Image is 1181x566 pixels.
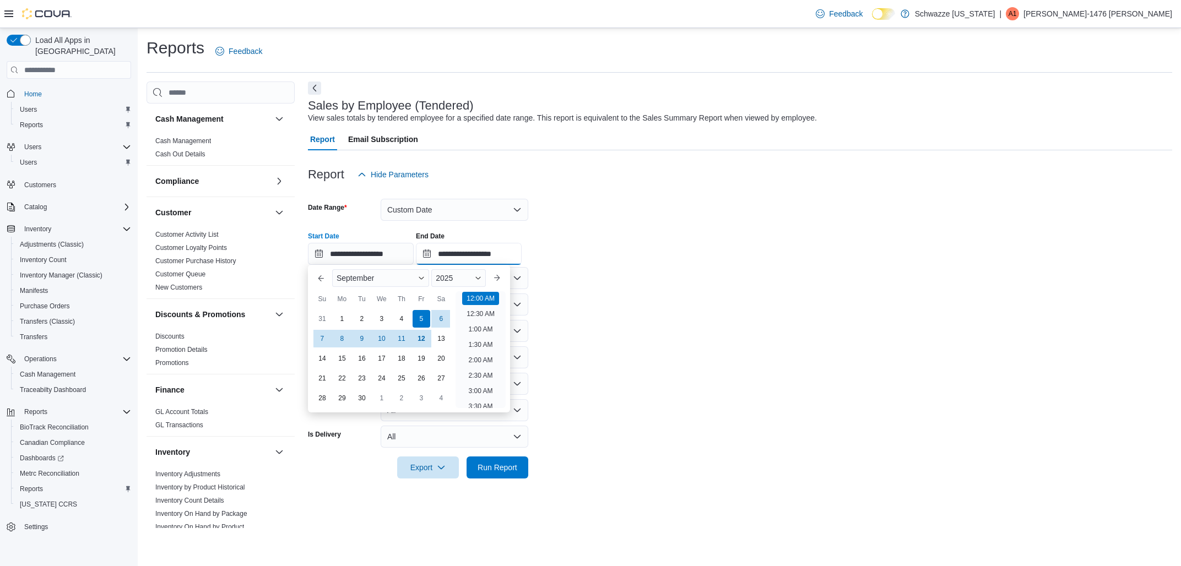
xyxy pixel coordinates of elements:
[464,400,497,413] li: 3:30 AM
[432,369,450,387] div: day-27
[155,346,208,353] a: Promotion Details
[155,231,219,238] a: Customer Activity List
[155,359,189,367] a: Promotions
[20,485,43,493] span: Reports
[155,270,205,278] a: Customer Queue
[332,269,429,287] div: Button. Open the month selector. September is currently selected.
[432,330,450,347] div: day-13
[155,345,208,354] span: Promotion Details
[20,405,131,418] span: Reports
[155,309,270,320] button: Discounts & Promotions
[155,447,270,458] button: Inventory
[488,269,506,287] button: Next month
[155,257,236,265] a: Customer Purchase History
[413,369,430,387] div: day-26
[15,253,131,266] span: Inventory Count
[20,86,131,100] span: Home
[15,156,41,169] a: Users
[308,81,321,95] button: Next
[15,482,131,496] span: Reports
[15,253,71,266] a: Inventory Count
[20,178,61,192] a: Customers
[413,290,430,308] div: Fr
[147,134,295,165] div: Cash Management
[15,284,131,297] span: Manifests
[15,383,90,396] a: Traceabilty Dashboard
[20,121,43,129] span: Reports
[20,370,75,379] span: Cash Management
[11,314,136,329] button: Transfers (Classic)
[1006,7,1019,20] div: Allyson-1476 Miller
[20,438,85,447] span: Canadian Compliance
[155,523,244,531] a: Inventory On Hand by Product
[155,333,185,340] a: Discounts
[333,369,351,387] div: day-22
[155,150,205,158] a: Cash Out Details
[11,382,136,398] button: Traceabilty Dashboard
[413,330,430,347] div: day-12
[333,389,351,407] div: day-29
[333,290,351,308] div: Mo
[15,156,131,169] span: Users
[811,3,867,25] a: Feedback
[211,40,267,62] a: Feedback
[15,436,89,449] a: Canadian Compliance
[155,332,185,341] span: Discounts
[11,298,136,314] button: Purchase Orders
[20,271,102,280] span: Inventory Manager (Classic)
[2,85,136,101] button: Home
[15,269,107,282] a: Inventory Manager (Classic)
[513,353,522,362] button: Open list of options
[273,445,286,459] button: Inventory
[31,35,131,57] span: Load All Apps in [GEOGRAPHIC_DATA]
[2,177,136,193] button: Customers
[15,436,131,449] span: Canadian Compliance
[15,103,131,116] span: Users
[20,405,52,418] button: Reports
[15,498,131,511] span: Washington CCRS
[313,330,331,347] div: day-7
[2,351,136,367] button: Operations
[155,207,270,218] button: Customer
[432,310,450,328] div: day-6
[308,99,474,112] h3: Sales by Employee (Tendered)
[273,308,286,321] button: Discounts & Promotions
[15,451,68,465] a: Dashboards
[15,238,131,251] span: Adjustments (Classic)
[20,255,67,264] span: Inventory Count
[11,481,136,497] button: Reports
[829,8,863,19] span: Feedback
[155,243,227,252] span: Customer Loyalty Points
[464,369,497,382] li: 2:30 AM
[308,112,817,124] div: View sales totals by tendered employee for a specified date range. This report is equivalent to t...
[15,498,82,511] a: [US_STATE] CCRS
[11,237,136,252] button: Adjustments (Classic)
[416,232,445,241] label: End Date
[22,8,72,19] img: Cova
[155,384,270,395] button: Finance
[313,310,331,328] div: day-31
[413,310,430,328] div: day-5
[431,269,486,287] div: Button. Open the year selector. 2025 is currently selected.
[15,118,47,132] a: Reports
[15,103,41,116] a: Users
[7,81,131,563] nav: Complex example
[20,178,131,192] span: Customers
[20,385,86,394] span: Traceabilty Dashboard
[308,168,344,181] h3: Report
[353,310,371,328] div: day-2
[15,300,131,313] span: Purchase Orders
[24,90,42,99] span: Home
[20,469,79,478] span: Metrc Reconciliation
[393,330,410,347] div: day-11
[20,140,131,154] span: Users
[273,112,286,126] button: Cash Management
[20,500,77,509] span: [US_STATE] CCRS
[20,520,52,534] a: Settings
[11,466,136,481] button: Metrc Reconciliation
[15,482,47,496] a: Reports
[15,451,131,465] span: Dashboards
[155,421,203,429] a: GL Transactions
